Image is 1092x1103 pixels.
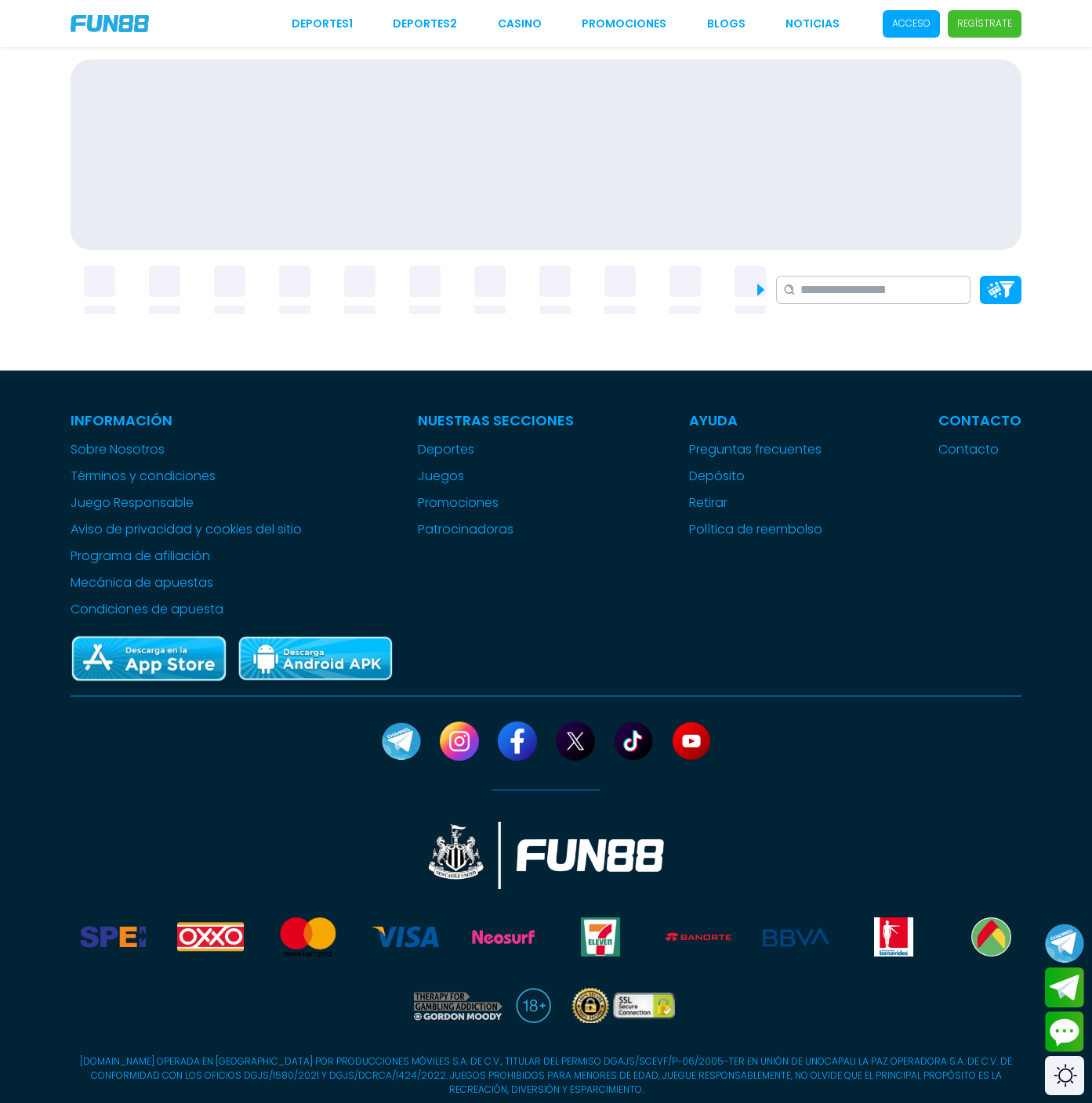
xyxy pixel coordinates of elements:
[689,467,822,486] a: Depósito
[892,16,931,31] p: Acceso
[71,467,302,486] a: Términos y condiciones
[689,410,822,431] p: Ayuda
[987,281,1014,298] img: Platform Filter
[707,16,746,32] a: BLOGS
[567,988,681,1023] img: SSL
[938,440,1021,459] a: Contacto
[958,917,1024,957] img: Bodegaaurrera
[470,917,536,957] img: Neosurf
[411,988,502,1023] img: therapy for gaming addiction gordon moody
[418,494,574,512] a: Promociones
[411,988,502,1023] a: Read more about Gambling Therapy
[689,494,822,512] a: Retirar
[71,410,302,431] p: Información
[498,16,542,32] a: CASINO
[689,440,822,459] a: Preguntas frecuentes
[71,547,302,566] a: Programa de afiliación
[861,917,927,957] img: Benavides
[1045,1011,1084,1052] button: Contact customer service
[785,16,840,32] a: NOTICIAS
[429,822,664,889] img: New Castle
[582,16,666,32] a: Promociones
[177,917,243,957] img: Oxxo
[71,635,227,684] img: App Store
[275,917,341,957] img: Mastercard
[763,917,829,957] img: BBVA
[71,1054,1021,1097] p: [DOMAIN_NAME] OPERADA EN [GEOGRAPHIC_DATA] POR PRODUCCIONES MÓVILES S.A. DE C.V., TITULAR DEL PER...
[418,467,464,486] button: Juegos
[372,917,438,957] img: Visa
[1045,1056,1084,1095] div: Switch theme
[80,917,146,957] img: Spei
[568,917,633,957] img: Seven Eleven
[71,520,302,539] a: Aviso de privacidad y cookies del sitio
[957,16,1012,31] p: Regístrate
[71,15,149,32] img: Company Logo
[666,917,731,957] img: Banorte
[1045,923,1084,964] button: Join telegram channel
[938,410,1021,431] p: Contacto
[71,573,302,592] a: Mecánica de apuestas
[418,440,574,459] a: Deportes
[237,635,394,684] img: Play Store
[71,440,302,459] a: Sobre Nosotros
[71,600,302,619] a: Condiciones de apuesta
[418,520,574,539] a: Patrocinadoras
[71,494,302,512] a: Juego Responsable
[418,410,574,431] p: Nuestras Secciones
[292,16,353,32] a: Deportes1
[689,520,822,539] a: Política de reembolso
[516,988,551,1023] img: 18 plus
[393,16,457,32] a: Deportes2
[1045,967,1084,1008] button: Join telegram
